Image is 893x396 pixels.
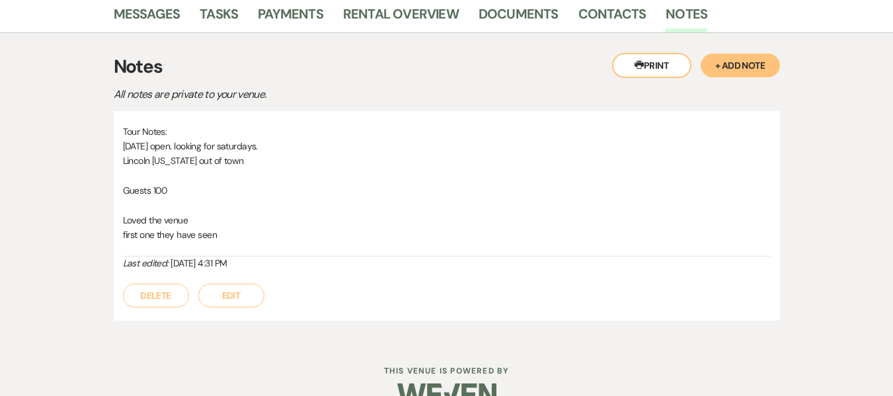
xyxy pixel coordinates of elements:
[258,3,323,32] a: Payments
[123,153,771,168] p: Lincoln [US_STATE] out of town
[578,3,646,32] a: Contacts
[200,3,238,32] a: Tasks
[612,53,691,78] button: Print
[123,257,771,270] div: [DATE] 4:31 PM
[123,213,771,227] p: Loved the venue
[123,284,189,307] button: Delete
[198,284,264,307] button: Edit
[343,3,459,32] a: Rental Overview
[479,3,559,32] a: Documents
[123,257,169,269] i: Last edited:
[114,53,780,81] h3: Notes
[123,227,771,242] p: first one they have seen
[114,86,576,103] p: All notes are private to your venue.
[123,139,771,153] p: [DATE] open. looking for saturdays.
[123,183,771,198] p: Guests 100
[666,3,707,32] a: Notes
[123,124,771,139] p: Tour Notes:
[701,54,780,77] button: + Add Note
[114,3,180,32] a: Messages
